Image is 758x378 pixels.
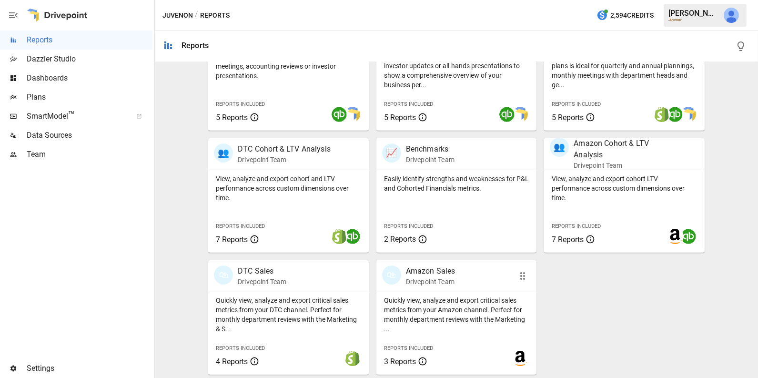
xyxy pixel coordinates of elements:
[27,111,126,122] span: SmartModel
[550,138,569,157] div: 👥
[214,266,233,285] div: 🛍
[238,266,286,277] p: DTC Sales
[384,357,416,366] span: 3 Reports
[216,113,248,122] span: 5 Reports
[382,266,401,285] div: 🛍
[345,229,360,244] img: quickbooks
[552,174,697,203] p: View, analyze and export cohort LTV performance across custom dimensions over time.
[27,363,152,374] span: Settings
[406,143,455,155] p: Benchmarks
[384,51,529,90] p: Start here when preparing a board meeting, investor updates or all-hands presentations to show a ...
[216,101,265,107] span: Reports Included
[332,229,347,244] img: shopify
[667,229,683,244] img: amazon
[216,357,248,366] span: 4 Reports
[195,10,198,21] div: /
[345,107,360,122] img: smart model
[681,107,696,122] img: smart model
[681,229,696,244] img: quickbooks
[216,345,265,351] span: Reports Included
[610,10,654,21] span: 2,594 Credits
[27,72,152,84] span: Dashboards
[513,107,528,122] img: smart model
[332,107,347,122] img: quickbooks
[552,51,697,90] p: Showing your firm's performance compared to plans is ideal for quarterly and annual plannings, mo...
[574,138,674,161] p: Amazon Cohort & LTV Analysis
[593,7,657,24] button: 2,594Credits
[384,223,433,229] span: Reports Included
[238,155,331,164] p: Drivepoint Team
[27,149,152,160] span: Team
[216,296,361,334] p: Quickly view, analyze and export critical sales metrics from your DTC channel. Perfect for monthl...
[552,223,601,229] span: Reports Included
[27,130,152,141] span: Data Sources
[182,41,209,50] div: Reports
[654,107,669,122] img: shopify
[214,143,233,163] div: 👥
[27,53,152,65] span: Dazzler Studio
[216,223,265,229] span: Reports Included
[384,113,416,122] span: 5 Reports
[668,18,718,22] div: Juvenon
[238,277,286,286] p: Drivepoint Team
[345,351,360,366] img: shopify
[406,155,455,164] p: Drivepoint Team
[406,277,455,286] p: Drivepoint Team
[718,2,745,29] button: Julie Wilton
[499,107,515,122] img: quickbooks
[384,235,416,244] span: 2 Reports
[382,143,401,163] div: 📈
[238,143,331,155] p: DTC Cohort & LTV Analysis
[667,107,683,122] img: quickbooks
[513,351,528,366] img: amazon
[724,8,739,23] img: Julie Wilton
[384,101,433,107] span: Reports Included
[384,174,529,193] p: Easily identify strengths and weaknesses for P&L and Cohorted Financials metrics.
[384,296,529,334] p: Quickly view, analyze and export critical sales metrics from your Amazon channel. Perfect for mon...
[216,174,361,203] p: View, analyze and export cohort and LTV performance across custom dimensions over time.
[406,266,455,277] p: Amazon Sales
[68,109,75,121] span: ™
[552,235,584,244] span: 7 Reports
[552,113,584,122] span: 5 Reports
[216,235,248,244] span: 7 Reports
[162,10,193,21] button: Juvenon
[27,34,152,46] span: Reports
[216,52,361,81] p: Export the core financial statements for board meetings, accounting reviews or investor presentat...
[27,92,152,103] span: Plans
[574,161,674,170] p: Drivepoint Team
[384,345,433,351] span: Reports Included
[552,101,601,107] span: Reports Included
[668,9,718,18] div: [PERSON_NAME]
